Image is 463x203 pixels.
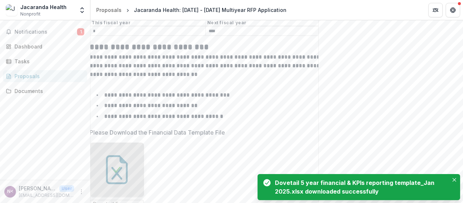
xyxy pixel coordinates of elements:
p: [PERSON_NAME] <[EMAIL_ADDRESS][DOMAIN_NAME]> [19,185,56,192]
a: Tasks [3,55,87,67]
th: This fiscal year [90,20,206,26]
span: 1 [77,28,84,35]
div: Proposals [14,72,81,80]
a: Dashboard [3,41,87,52]
div: Documents [14,87,81,95]
p: User [59,185,74,192]
div: Nick Pearson <npearson@jacarandahealth.org> [7,189,13,194]
button: Open entity switcher [77,3,87,17]
div: Dovetail 5 year financial & KPIs reporting template_Jan 2025.xlsx downloaded successfully [275,178,446,196]
button: Partners [428,3,443,17]
p: Please Download the Financial Data Template File [90,128,225,137]
th: Next fiscal year [205,20,321,26]
p: [EMAIL_ADDRESS][DOMAIN_NAME] [19,192,74,199]
div: Jacaranda Health: [DATE] - [DATE] Multiyear RFP Application [134,6,286,14]
button: Notifications1 [3,26,87,38]
button: Get Help [446,3,460,17]
span: Notifications [14,29,77,35]
button: Close [450,175,459,184]
div: Notifications-bottom-right [255,171,463,203]
img: Jacaranda Health [6,4,17,16]
div: Jacaranda Health [20,3,67,11]
a: Proposals [93,5,124,15]
nav: breadcrumb [93,5,289,15]
span: Nonprofit [20,11,41,17]
div: Dashboard [14,43,81,50]
button: More [77,187,86,196]
div: Tasks [14,58,81,65]
a: Documents [3,85,87,97]
a: Proposals [3,70,87,82]
div: Proposals [96,6,122,14]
